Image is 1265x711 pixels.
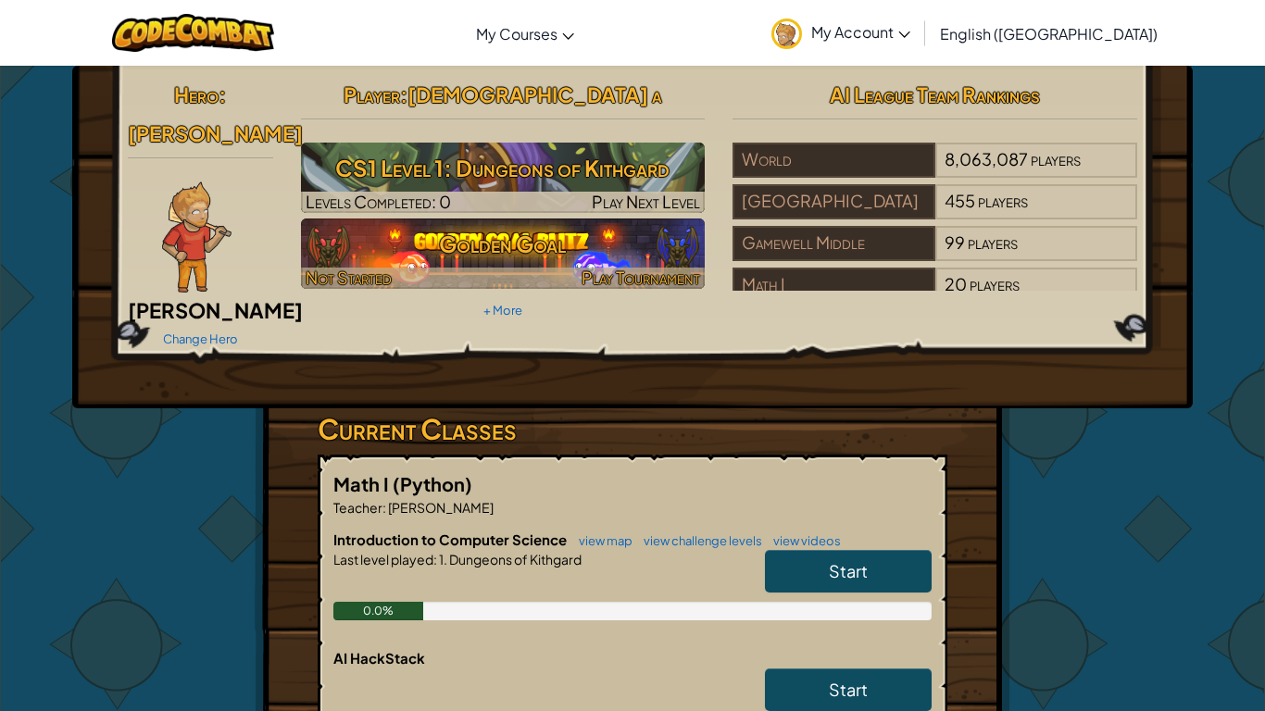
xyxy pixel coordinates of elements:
[467,8,583,58] a: My Courses
[940,24,1158,44] span: English ([GEOGRAPHIC_DATA])
[306,191,451,212] span: Levels Completed: 0
[945,190,975,211] span: 455
[407,81,662,107] span: [DEMOGRAPHIC_DATA] a
[830,81,1040,107] span: AI League Team Rankings
[733,243,1137,265] a: Gamewell Middle99players
[128,297,303,323] span: [PERSON_NAME]
[733,184,934,219] div: [GEOGRAPHIC_DATA]
[945,148,1028,169] span: 8,063,087
[400,81,407,107] span: :
[174,81,219,107] span: Hero
[829,679,868,700] span: Start
[447,551,582,568] span: Dungeons of Kithgard
[333,530,570,548] span: Introduction to Computer Science
[483,303,522,318] a: + More
[634,533,762,548] a: view challenge levels
[318,408,947,450] h3: Current Classes
[582,267,700,288] span: Play Tournament
[733,226,934,261] div: Gamewell Middle
[333,602,423,620] div: 0.0%
[476,24,557,44] span: My Courses
[386,499,494,516] span: [PERSON_NAME]
[162,181,232,293] img: Ned-Fulmer-Pose.png
[301,143,706,213] a: Play Next Level
[771,19,802,49] img: avatar
[592,191,700,212] span: Play Next Level
[333,499,382,516] span: Teacher
[301,223,706,265] h3: Golden Goal
[733,268,934,303] div: Math I
[978,190,1028,211] span: players
[219,81,226,107] span: :
[128,120,303,146] span: [PERSON_NAME]
[733,285,1137,306] a: Math I20players
[762,4,920,62] a: My Account
[301,147,706,189] h3: CS1 Level 1: Dungeons of Kithgard
[570,533,632,548] a: view map
[945,273,967,294] span: 20
[301,218,706,289] img: Golden Goal
[945,231,965,253] span: 99
[733,160,1137,181] a: World8,063,087players
[112,14,274,52] img: CodeCombat logo
[393,472,472,495] span: (Python)
[968,231,1018,253] span: players
[733,143,934,178] div: World
[306,267,392,288] span: Not Started
[382,499,386,516] span: :
[765,668,932,711] a: Start
[437,551,447,568] span: 1.
[811,22,910,42] span: My Account
[301,143,706,213] img: CS1 Level 1: Dungeons of Kithgard
[764,533,841,548] a: view videos
[333,649,425,667] span: AI HackStack
[333,551,433,568] span: Last level played
[163,331,238,346] a: Change Hero
[333,472,393,495] span: Math I
[970,273,1020,294] span: players
[931,8,1167,58] a: English ([GEOGRAPHIC_DATA])
[733,202,1137,223] a: [GEOGRAPHIC_DATA]455players
[301,218,706,289] a: Golden GoalNot StartedPlay Tournament
[433,551,437,568] span: :
[1031,148,1081,169] span: players
[829,560,868,581] span: Start
[344,81,400,107] span: Player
